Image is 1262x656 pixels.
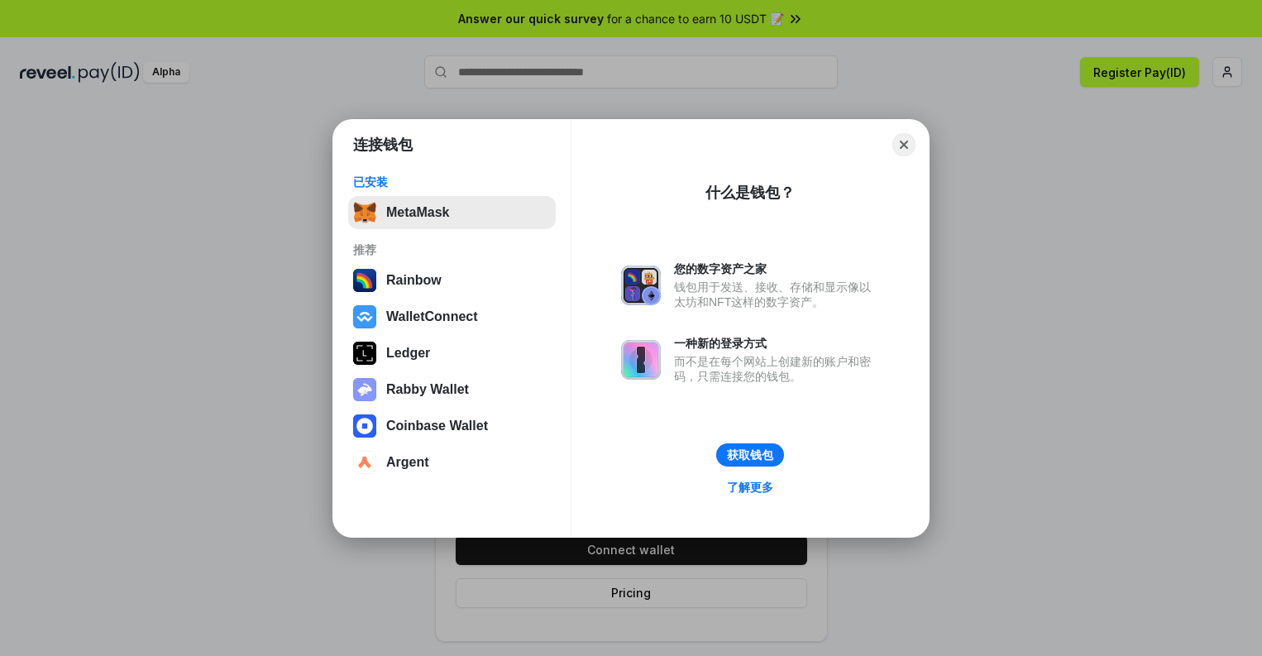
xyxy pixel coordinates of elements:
div: Rabby Wallet [386,382,469,397]
img: svg+xml,%3Csvg%20fill%3D%22none%22%20height%3D%2233%22%20viewBox%3D%220%200%2035%2033%22%20width%... [353,201,376,224]
div: Rainbow [386,273,442,288]
div: Coinbase Wallet [386,419,488,433]
div: MetaMask [386,205,449,220]
button: MetaMask [348,196,556,229]
img: svg+xml,%3Csvg%20xmlns%3D%22http%3A%2F%2Fwww.w3.org%2F2000%2Fsvg%22%20width%3D%2228%22%20height%3... [353,342,376,365]
img: svg+xml,%3Csvg%20xmlns%3D%22http%3A%2F%2Fwww.w3.org%2F2000%2Fsvg%22%20fill%3D%22none%22%20viewBox... [621,266,661,305]
button: WalletConnect [348,300,556,333]
button: Ledger [348,337,556,370]
div: 获取钱包 [727,448,773,462]
img: svg+xml,%3Csvg%20width%3D%2228%22%20height%3D%2228%22%20viewBox%3D%220%200%2028%2028%22%20fill%3D... [353,305,376,328]
button: Coinbase Wallet [348,409,556,443]
div: 钱包用于发送、接收、存储和显示像以太坊和NFT这样的数字资产。 [674,280,879,309]
img: svg+xml,%3Csvg%20width%3D%2228%22%20height%3D%2228%22%20viewBox%3D%220%200%2028%2028%22%20fill%3D... [353,414,376,438]
div: 您的数字资产之家 [674,261,879,276]
img: svg+xml,%3Csvg%20xmlns%3D%22http%3A%2F%2Fwww.w3.org%2F2000%2Fsvg%22%20fill%3D%22none%22%20viewBox... [621,340,661,380]
img: svg+xml,%3Csvg%20width%3D%22120%22%20height%3D%22120%22%20viewBox%3D%220%200%20120%20120%22%20fil... [353,269,376,292]
button: Rainbow [348,264,556,297]
button: Close [892,133,915,156]
img: svg+xml,%3Csvg%20xmlns%3D%22http%3A%2F%2Fwww.w3.org%2F2000%2Fsvg%22%20fill%3D%22none%22%20viewBox... [353,378,376,401]
div: 了解更多 [727,480,773,495]
div: 已安装 [353,175,551,189]
img: svg+xml,%3Csvg%20width%3D%2228%22%20height%3D%2228%22%20viewBox%3D%220%200%2028%2028%22%20fill%3D... [353,451,376,474]
div: Argent [386,455,429,470]
div: 而不是在每个网站上创建新的账户和密码，只需连接您的钱包。 [674,354,879,384]
button: Rabby Wallet [348,373,556,406]
div: Ledger [386,346,430,361]
button: Argent [348,446,556,479]
div: WalletConnect [386,309,478,324]
a: 了解更多 [717,476,783,498]
h1: 连接钱包 [353,135,413,155]
div: 一种新的登录方式 [674,336,879,351]
div: 推荐 [353,242,551,257]
div: 什么是钱包？ [705,183,795,203]
button: 获取钱包 [716,443,784,467]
